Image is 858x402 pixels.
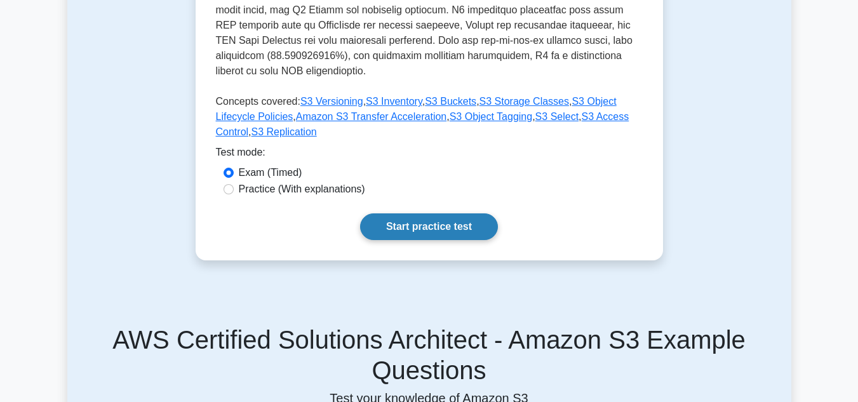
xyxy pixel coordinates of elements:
[535,111,579,122] a: S3 Select
[251,126,317,137] a: S3 Replication
[239,165,302,180] label: Exam (Timed)
[216,145,643,165] div: Test mode:
[360,213,498,240] a: Start practice test
[366,96,422,107] a: S3 Inventory
[479,96,569,107] a: S3 Storage Classes
[83,325,776,385] h5: AWS Certified Solutions Architect - Amazon S3 Example Questions
[216,94,643,145] p: Concepts covered: , , , , , , , , ,
[425,96,476,107] a: S3 Buckets
[296,111,446,122] a: Amazon S3 Transfer Acceleration
[450,111,532,122] a: S3 Object Tagging
[300,96,363,107] a: S3 Versioning
[239,182,365,197] label: Practice (With explanations)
